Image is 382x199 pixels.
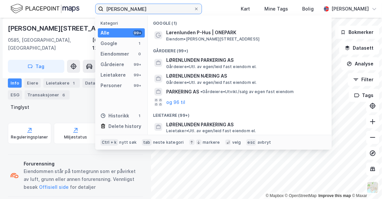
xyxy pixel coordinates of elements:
[137,113,142,118] div: 1
[8,23,125,34] div: [PERSON_NAME][STREET_ADDRESS]
[120,140,137,145] div: nytt søk
[8,90,22,99] div: ESG
[8,78,22,87] div: Info
[166,121,324,129] span: LØRENLUNDEN PARKERING AS
[137,51,142,57] div: 0
[24,78,41,87] div: Eiere
[142,139,152,146] div: tab
[133,72,142,78] div: 99+
[133,62,142,67] div: 99+
[332,5,369,13] div: [PERSON_NAME]
[335,26,379,39] button: Bokmerker
[166,98,185,106] button: og 96 til
[285,193,317,198] a: OpenStreetMap
[241,5,250,13] div: Kart
[71,80,77,86] div: 1
[101,21,145,26] div: Kategori
[153,140,184,145] div: neste kategori
[101,61,124,68] div: Gårdeiere
[148,108,332,119] div: Leietakere (99+)
[11,135,48,140] div: Reguleringsplaner
[64,135,87,140] div: Miljøstatus
[133,30,142,36] div: 99+
[8,60,64,73] button: Tag
[101,112,129,120] div: Historikk
[166,37,259,42] span: Eiendom • [PERSON_NAME][STREET_ADDRESS]
[341,57,379,70] button: Analyse
[24,168,141,191] div: Eiendommen står på tomtegrunn som er påvirket av luft, grunn eller annen forurensning. Vennligst ...
[137,41,142,46] div: 1
[349,167,382,199] iframe: Chat Widget
[43,78,80,87] div: Leietakere
[166,72,324,80] span: LØRENLUNDEN NÆRING AS
[133,83,142,88] div: 99+
[148,15,332,27] div: Google (1)
[8,36,92,52] div: 0585, [GEOGRAPHIC_DATA], [GEOGRAPHIC_DATA]
[166,80,257,85] span: Gårdeiere • Utl. av egen/leid fast eiendom el.
[266,193,284,198] a: Mapbox
[200,89,294,94] span: Gårdeiere • Utvikl./salg av egen fast eiendom
[24,160,141,168] div: Forurensning
[246,139,257,146] div: esc
[339,41,379,55] button: Datasett
[25,90,70,99] div: Transaksjoner
[166,56,324,64] span: LØRENLUNDEN PARKERING AS
[303,5,314,13] div: Bolig
[101,39,117,47] div: Google
[258,140,271,145] div: avbryt
[319,193,351,198] a: Improve this map
[166,64,257,69] span: Gårdeiere • Utl. av egen/leid fast eiendom el.
[203,140,220,145] div: markere
[82,78,107,87] div: Datasett
[101,139,118,146] div: Ctrl + k
[166,29,324,37] span: Lørenlunden P-Hus | ONEPARK
[264,5,288,13] div: Mine Tags
[101,50,129,58] div: Eiendommer
[108,122,141,130] div: Delete history
[166,88,199,96] span: PARKERING AS
[232,140,241,145] div: velg
[349,89,379,102] button: Tags
[348,73,379,86] button: Filter
[103,4,194,14] input: Søk på adresse, matrikkel, gårdeiere, leietakere eller personer
[60,91,67,98] div: 6
[92,36,143,52] div: [GEOGRAPHIC_DATA], 126/68
[101,29,109,37] div: Alle
[11,103,29,111] div: Tinglyst
[200,89,202,94] span: •
[101,71,126,79] div: Leietakere
[101,82,122,89] div: Personer
[11,3,79,14] img: logo.f888ab2527a4732fd821a326f86c7f29.svg
[166,128,256,134] span: Leietaker • Utl. av egen/leid fast eiendom el.
[148,43,332,55] div: Gårdeiere (99+)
